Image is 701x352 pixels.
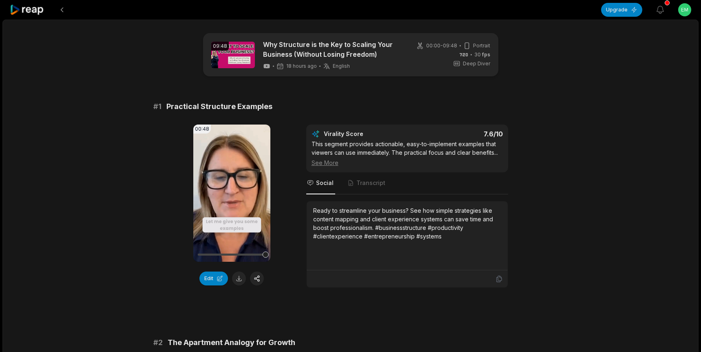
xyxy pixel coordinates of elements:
span: fps [482,51,490,58]
span: # 2 [153,337,163,348]
nav: Tabs [306,172,508,194]
button: Upgrade [601,3,642,17]
span: Transcript [356,179,385,187]
span: Social [316,179,334,187]
div: Virality Score [324,130,411,138]
div: 7.6 /10 [415,130,503,138]
span: Practical Structure Examples [166,101,272,112]
button: Edit [199,272,228,285]
span: 30 [474,51,490,58]
span: 00:00 - 09:48 [426,42,457,49]
span: English [333,63,350,69]
span: The Apartment Analogy for Growth [168,337,295,348]
div: See More [312,158,503,167]
span: 18 hours ago [286,63,317,69]
iframe: Intercom live chat [673,324,693,344]
span: # 1 [153,101,161,112]
span: Portrait [473,42,490,49]
div: This segment provides actionable, easy-to-implement examples that viewers can use immediately. Th... [312,140,503,167]
a: Why Structure is the Key to Scaling Your Business (Without Losing Freedom) [263,40,404,59]
div: Ready to streamline your business? See how simple strategies like content mapping and client expe... [313,206,501,241]
span: Deep Diver [463,60,490,67]
video: Your browser does not support mp4 format. [193,125,270,262]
